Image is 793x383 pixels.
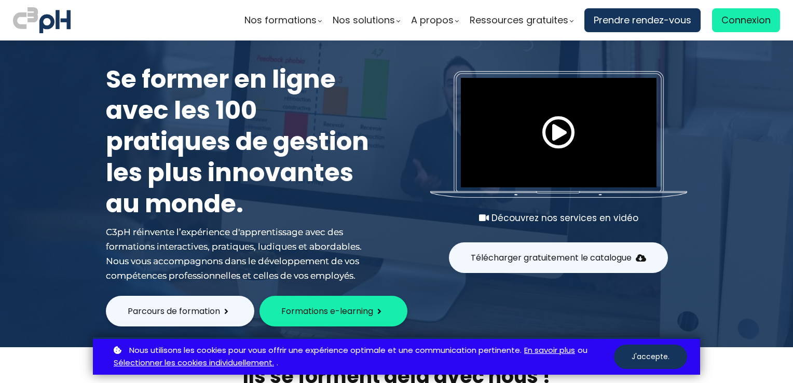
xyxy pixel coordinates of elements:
div: C3pH réinvente l’expérience d'apprentissage avec des formations interactives, pratiques, ludiques... [106,225,376,283]
a: Prendre rendez-vous [584,8,701,32]
img: logo C3PH [13,5,71,35]
a: Connexion [712,8,780,32]
span: Nos solutions [333,12,395,28]
button: Formations e-learning [259,296,407,326]
span: Connexion [721,12,771,28]
a: En savoir plus [524,344,575,357]
p: ou . [111,344,614,370]
span: Parcours de formation [128,305,220,318]
h1: Se former en ligne avec les 100 pratiques de gestion les plus innovantes au monde. [106,64,376,220]
span: Ressources gratuites [470,12,568,28]
button: J'accepte. [614,345,687,369]
div: Découvrez nos services en vidéo [430,211,687,225]
span: Télécharger gratuitement le catalogue [471,251,632,264]
button: Parcours de formation [106,296,254,326]
span: A propos [411,12,454,28]
span: Nous utilisons les cookies pour vous offrir une expérience optimale et une communication pertinente. [129,344,522,357]
span: Nos formations [244,12,317,28]
span: Formations e-learning [281,305,373,318]
a: Sélectionner les cookies individuellement. [114,357,274,370]
span: Prendre rendez-vous [594,12,691,28]
button: Télécharger gratuitement le catalogue [449,242,668,273]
